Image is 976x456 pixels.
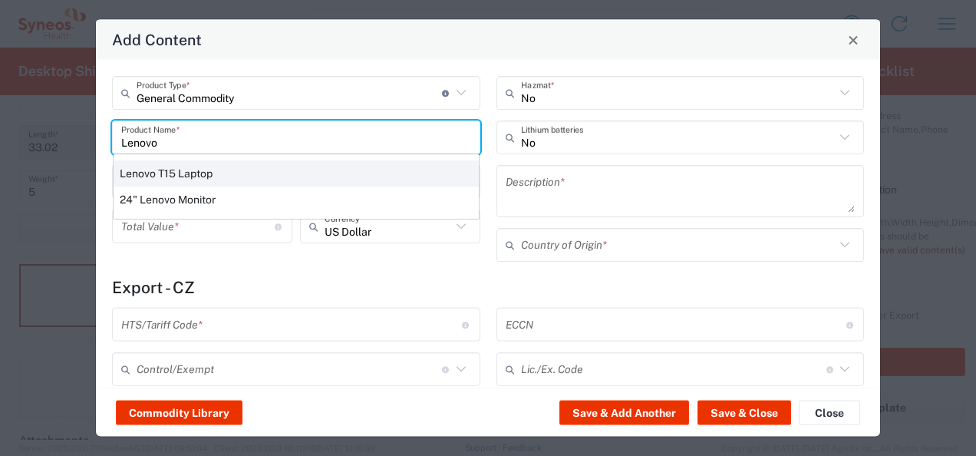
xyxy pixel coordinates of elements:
[114,160,479,187] div: Lenovo T15 Laptop
[799,401,860,425] button: Close
[112,28,202,51] h4: Add Content
[842,29,864,51] button: Close
[114,187,479,213] div: 24" Lenovo Monitor
[112,278,864,297] h4: Export - CZ
[697,401,791,425] button: Save & Close
[116,401,242,425] button: Commodity Library
[559,401,689,425] button: Save & Add Another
